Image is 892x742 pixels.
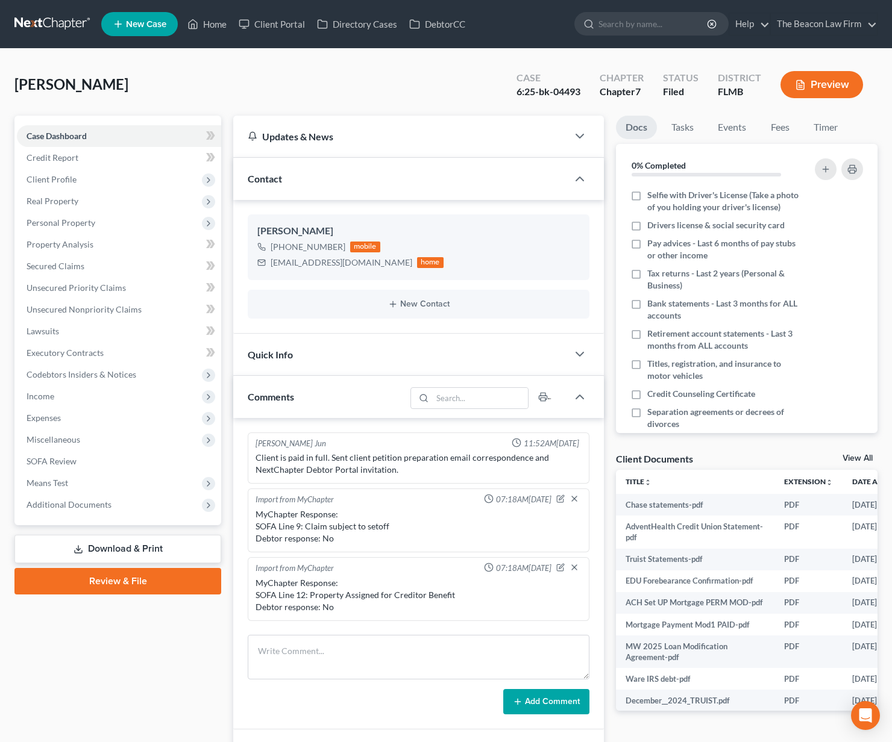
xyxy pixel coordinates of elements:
button: Preview [780,71,863,98]
a: Case Dashboard [17,125,221,147]
button: Add Comment [503,689,589,714]
span: [PERSON_NAME] [14,75,128,93]
span: 07:18AM[DATE] [496,494,551,505]
div: 6:25-bk-04493 [517,85,580,99]
span: Expenses [27,413,61,423]
a: Docs [616,116,657,139]
span: Tax returns - Last 2 years (Personal & Business) [647,267,802,291]
span: Miscellaneous [27,434,80,444]
a: Client Portal [233,13,311,35]
div: Client is paid in full. Sent client petition preparation email correspondence and NextChapter Deb... [256,452,582,476]
span: Personal Property [27,217,95,228]
button: New Contact [257,299,580,309]
span: Secured Claims [27,261,84,271]
a: SOFA Review [17,450,221,472]
td: PDF [774,592,843,614]
td: Truist Statements-pdf [616,549,774,570]
td: ACH Set UP Mortgage PERM MOD-pdf [616,592,774,614]
td: PDF [774,549,843,570]
a: Download & Print [14,535,221,563]
span: New Case [126,20,166,29]
div: [PERSON_NAME] [257,224,580,238]
span: Titles, registration, and insurance to motor vehicles [647,358,802,382]
span: Credit Counseling Certificate [647,388,755,400]
span: Case Dashboard [27,131,87,141]
span: Codebtors Insiders & Notices [27,369,136,379]
span: Selfie with Driver's License (Take a photo of you holding your driver's license) [647,189,802,213]
div: Client Documents [616,452,693,465]
div: Import from MyChapter [256,563,334,575]
td: PDF [774,668,843,690]
div: MyChapter Response: SOFA Line 12: Property Assigned for Creditor Benefit Debtor response: No [256,577,582,613]
div: District [718,71,761,85]
div: Open Intercom Messenger [851,701,880,730]
span: Contact [248,173,282,184]
span: Comments [248,391,294,402]
span: Drivers license & social security card [647,219,785,231]
span: Real Property [27,196,78,206]
div: FLMB [718,85,761,99]
span: Means Test [27,478,68,488]
input: Search by name... [598,13,709,35]
a: Secured Claims [17,255,221,277]
a: Fees [761,116,799,139]
span: Client Profile [27,174,77,184]
td: Mortgage Payment Mod1 PAID-pdf [616,614,774,635]
span: Unsecured Nonpriority Claims [27,304,142,314]
div: Filed [663,85,699,99]
td: December__2024_TRUIST.pdf [616,690,774,711]
strong: 0% Completed [632,160,686,170]
div: home [417,257,444,268]
span: 7 [635,86,641,97]
a: Credit Report [17,147,221,169]
a: Timer [804,116,847,139]
a: Help [729,13,770,35]
a: Extensionunfold_more [784,477,833,486]
span: 07:18AM[DATE] [496,563,551,574]
span: 11:52AM[DATE] [524,438,579,449]
td: Chase statements-pdf [616,494,774,516]
span: Executory Contracts [27,348,104,358]
td: Ware IRS debt-pdf [616,668,774,690]
a: Review & File [14,568,221,594]
span: Bank statements - Last 3 months for ALL accounts [647,298,802,322]
div: Chapter [600,85,644,99]
a: Home [181,13,233,35]
span: Separation agreements or decrees of divorces [647,406,802,430]
div: [PHONE_NUMBER] [271,241,345,253]
td: MW 2025 Loan Modification Agreement-pdf [616,635,774,669]
span: Unsecured Priority Claims [27,282,126,293]
td: PDF [774,494,843,516]
a: DebtorCC [403,13,471,35]
i: unfold_more [826,479,833,486]
span: SOFA Review [27,456,77,466]
div: Case [517,71,580,85]
td: PDF [774,614,843,635]
div: [PERSON_NAME] Jun [256,438,326,449]
div: [EMAIL_ADDRESS][DOMAIN_NAME] [271,257,412,269]
a: Titleunfold_more [626,477,652,486]
a: Property Analysis [17,234,221,255]
input: Search... [433,388,529,408]
td: EDU Forebearance Confirmation-pdf [616,570,774,592]
td: PDF [774,690,843,711]
div: MyChapter Response: SOFA Line 9: Claim subject to setoff Debtor response: No [256,508,582,544]
div: Updates & News [248,130,553,143]
div: Chapter [600,71,644,85]
span: Property Analysis [27,239,93,249]
span: Lawsuits [27,326,59,336]
a: Unsecured Nonpriority Claims [17,299,221,320]
td: PDF [774,635,843,669]
span: Credit Report [27,152,78,163]
a: Lawsuits [17,320,221,342]
td: PDF [774,516,843,549]
span: Income [27,391,54,401]
a: Unsecured Priority Claims [17,277,221,299]
div: Status [663,71,699,85]
td: AdventHealth Credit Union Statement-pdf [616,516,774,549]
div: mobile [350,242,380,252]
span: Retirement account statements - Last 3 months from ALL accounts [647,328,802,352]
div: Import from MyChapter [256,494,334,506]
a: View All [843,454,873,463]
span: Quick Info [248,349,293,360]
